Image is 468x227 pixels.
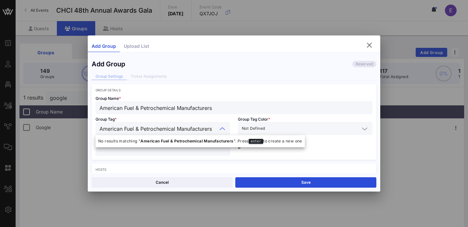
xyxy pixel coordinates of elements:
[96,138,305,145] div: No results matching " ". Press to create a new one
[96,96,121,101] span: Group Name
[238,145,372,149] p: 0
[96,117,117,122] span: Group Tag
[249,139,263,144] kbd: enter
[96,88,372,92] div: Group Details
[352,61,376,67] div: Reserved
[238,117,270,122] span: Group Tag Color
[92,60,125,68] div: Add Group
[242,125,265,132] span: Not Defined
[92,177,233,188] button: Cancel
[238,122,372,135] div: Not Defined
[140,139,233,143] strong: American Fuel & Petrochemical Manufacturers
[120,41,153,52] div: Upload List
[235,177,376,188] button: Save
[96,167,372,171] div: Hosts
